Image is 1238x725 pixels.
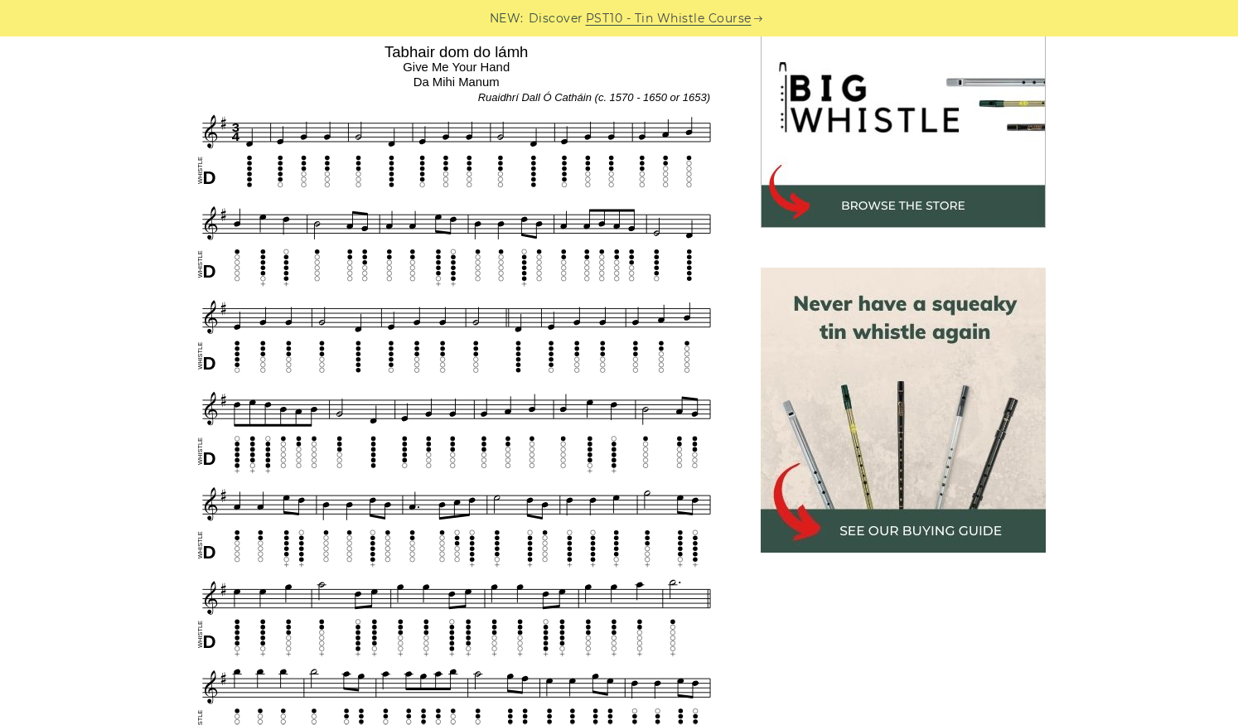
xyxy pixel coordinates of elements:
img: tin whistle buying guide [761,268,1046,553]
a: PST10 - Tin Whistle Course [586,9,752,28]
span: NEW: [490,9,524,28]
span: Discover [529,9,583,28]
